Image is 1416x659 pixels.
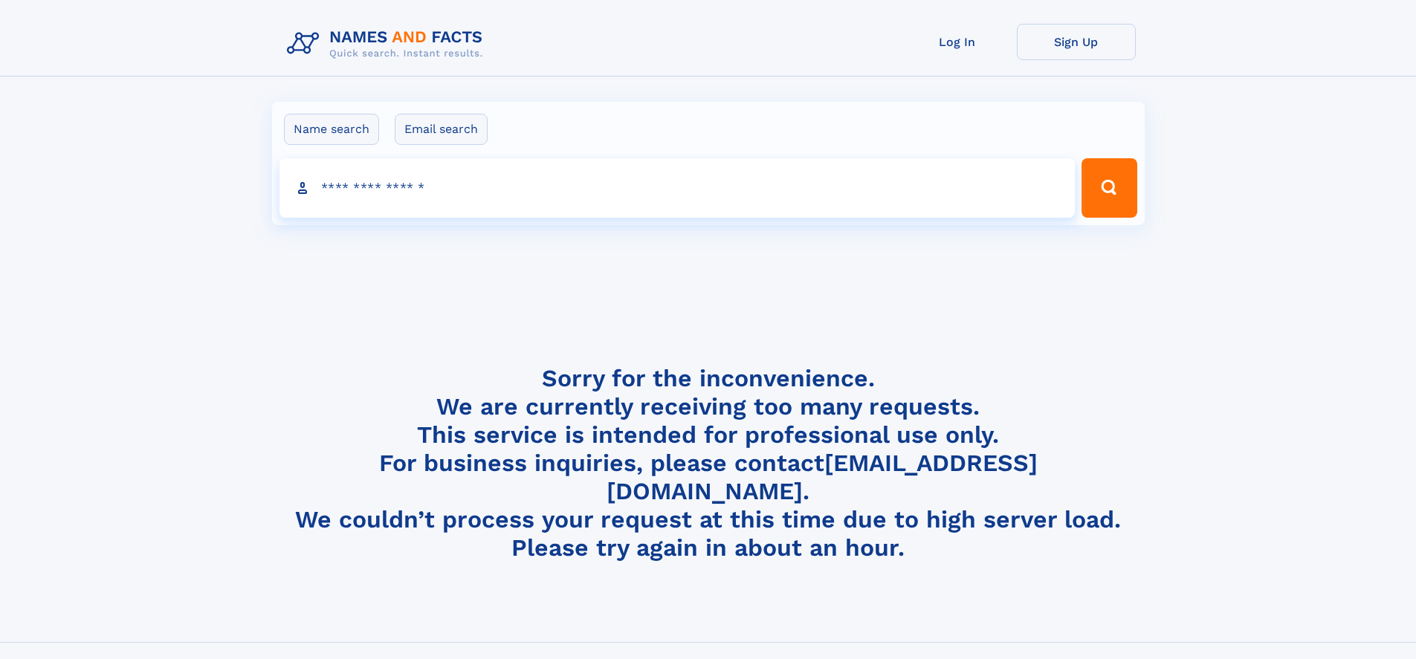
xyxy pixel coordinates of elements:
[607,449,1038,505] a: [EMAIL_ADDRESS][DOMAIN_NAME]
[1082,158,1137,218] button: Search Button
[281,24,495,64] img: Logo Names and Facts
[281,364,1136,562] h4: Sorry for the inconvenience. We are currently receiving too many requests. This service is intend...
[395,114,488,145] label: Email search
[898,24,1017,60] a: Log In
[1017,24,1136,60] a: Sign Up
[284,114,379,145] label: Name search
[279,158,1076,218] input: search input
